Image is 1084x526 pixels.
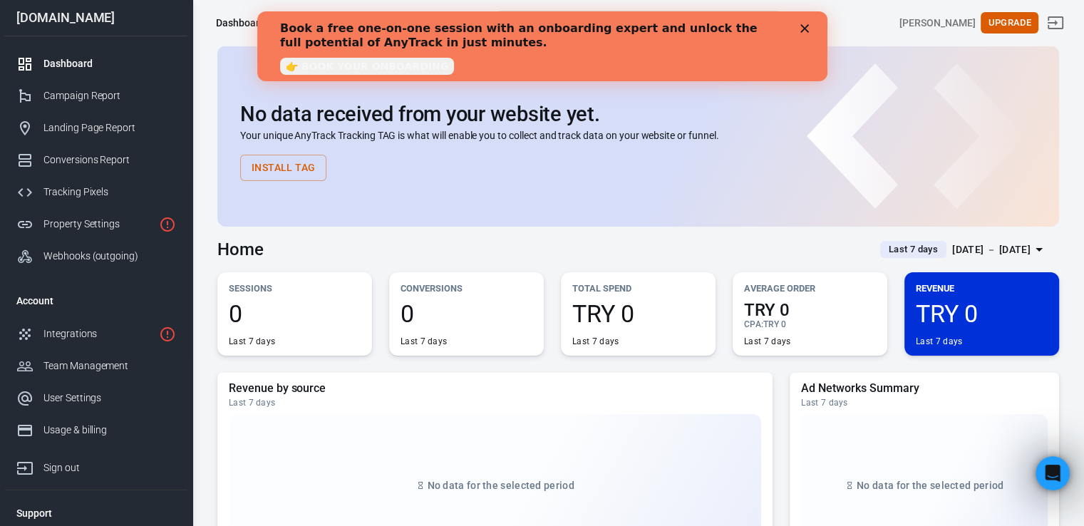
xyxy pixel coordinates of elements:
h2: No data received from your website yet. [240,103,1036,125]
a: Sign out [1038,6,1073,40]
a: Campaign Report [5,80,187,112]
div: [DOMAIN_NAME] [5,11,187,24]
span: 0 [229,301,361,326]
h5: Ad Networks Summary [801,381,1048,396]
div: Usage & billing [43,423,176,438]
div: Dashboard [216,16,265,30]
span: 0 [401,301,532,326]
iframe: Intercom live chat [1036,456,1070,490]
span: TRY 0 [763,319,786,329]
div: Last 7 days [916,336,962,347]
p: Your unique AnyTrack Tracking TAG is what will enable you to collect and track data on your websi... [240,128,1036,143]
div: Campaign Report [43,88,176,103]
div: Last 7 days [801,397,1048,408]
div: Property Settings [43,217,153,232]
div: Account id: s2tv0i01 [899,16,975,31]
div: Team Management [43,359,176,373]
a: Sign out [5,446,187,484]
a: Landing Page Report [5,112,187,144]
p: Sessions [229,281,361,296]
span: Last 7 days [883,242,944,257]
a: User Settings [5,382,187,414]
li: Account [5,284,187,318]
span: CPA : [744,319,763,329]
div: Close [543,13,557,21]
div: Tracking Pixels [43,185,176,200]
h5: Revenue by source [229,381,761,396]
svg: 1 networks not verified yet [159,326,176,343]
p: Average Order [744,281,876,296]
div: Landing Page Report [43,120,176,135]
div: Last 7 days [229,397,761,408]
div: Integrations [43,326,153,341]
button: [DOMAIN_NAME] [288,10,391,36]
a: Dashboard [5,48,187,80]
span: TRY 0 [744,301,876,319]
p: Total Spend [572,281,704,296]
a: Property Settings [5,208,187,240]
div: Conversions Report [43,153,176,167]
span: No data for the selected period [428,480,574,491]
a: Tracking Pixels [5,176,187,208]
div: User Settings [43,391,176,406]
div: Webhooks (outgoing) [43,249,176,264]
svg: Property is not installed yet [159,216,176,233]
span: TRY 0 [572,301,704,326]
p: Revenue [916,281,1048,296]
div: [DATE] － [DATE] [952,241,1031,259]
a: Integrations [5,318,187,350]
div: Sign out [43,460,176,475]
a: Webhooks (outgoing) [5,240,187,272]
div: Dashboard [43,56,176,71]
a: Usage & billing [5,414,187,446]
span: No data for the selected period [857,480,1003,491]
button: Last 7 days[DATE] － [DATE] [869,238,1059,262]
div: Last 7 days [401,336,447,347]
button: Upgrade [981,12,1038,34]
div: Last 7 days [229,336,275,347]
div: Last 7 days [572,336,619,347]
p: Conversions [401,281,532,296]
iframe: Intercom live chat banner [257,11,827,81]
h3: Home [217,239,264,259]
button: Find anything...⌘ + K [496,11,781,35]
button: Install Tag [240,155,326,181]
div: Last 7 days [744,336,790,347]
a: Conversions Report [5,144,187,176]
span: TRY 0 [916,301,1048,326]
a: Team Management [5,350,187,382]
